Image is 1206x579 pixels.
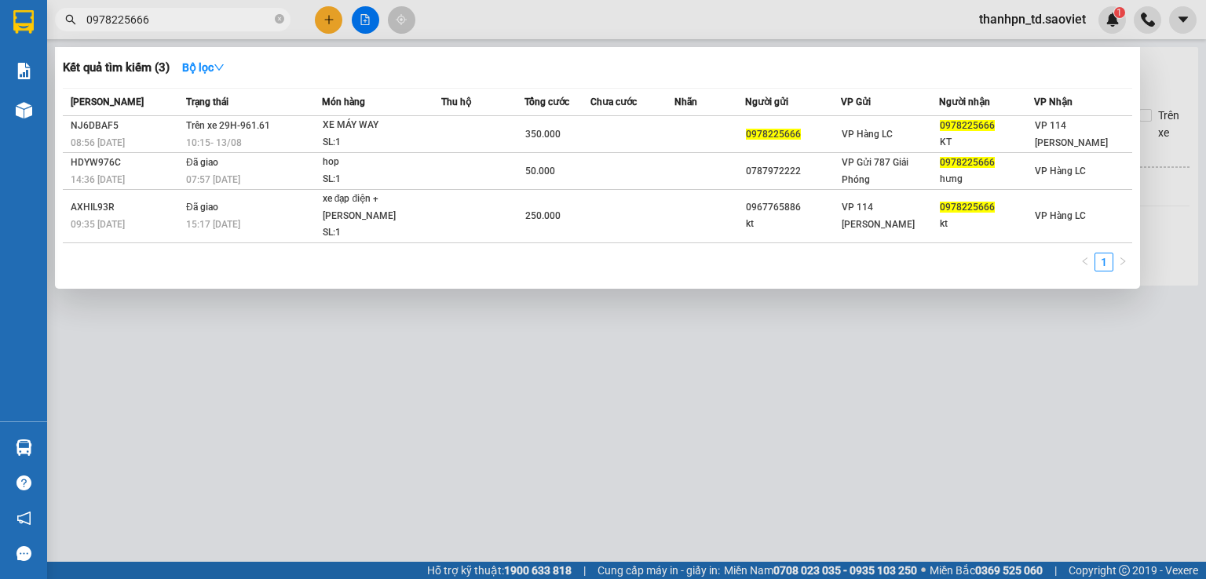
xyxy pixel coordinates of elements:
span: Trạng thái [186,96,228,107]
div: xe đạp điện + [PERSON_NAME] [PERSON_NAME] [PERSON_NAME] [323,191,440,224]
div: 0967765886 [746,199,840,216]
span: 0978225666 [940,120,995,131]
button: Bộ lọcdown [170,55,237,80]
span: 10:15 - 13/08 [186,137,242,148]
div: AXHIL93R [71,199,181,216]
span: Thu hộ [441,96,471,107]
img: warehouse-icon [16,102,32,118]
span: message [16,546,31,561]
span: VP Nhận [1034,96,1073,107]
span: VP 114 [PERSON_NAME] [1035,120,1108,148]
li: Previous Page [1076,253,1095,271]
span: 0978225666 [940,157,995,168]
span: 09:35 [DATE] [71,219,125,230]
span: VP Hàng LC [842,129,893,140]
span: VP Gửi [841,96,871,107]
div: SL: 1 [323,134,440,151]
span: Nhãn [674,96,697,107]
span: 350.000 [525,129,561,140]
span: 0978225666 [940,202,995,213]
span: left [1080,257,1090,266]
span: question-circle [16,475,31,490]
span: 14:36 [DATE] [71,174,125,185]
div: SL: 1 [323,224,440,242]
strong: Bộ lọc [182,61,225,74]
span: VP Hàng LC [1035,210,1086,221]
div: kt [940,216,1034,232]
div: hop [323,154,440,171]
span: search [65,14,76,25]
span: right [1118,257,1127,266]
span: notification [16,511,31,526]
span: VP Gửi 787 Giải Phóng [842,157,908,185]
div: kt [746,216,840,232]
div: NJ6DBAF5 [71,118,181,134]
span: [PERSON_NAME] [71,96,144,107]
span: 250.000 [525,210,561,221]
img: solution-icon [16,63,32,79]
span: 07:57 [DATE] [186,174,240,185]
img: logo-vxr [13,10,34,34]
input: Tìm tên, số ĐT hoặc mã đơn [86,11,272,28]
span: 0978225666 [746,129,801,140]
span: Trên xe 29H-961.61 [186,120,270,131]
div: HDYW976C [71,155,181,171]
div: XE MÁY WAY [323,117,440,134]
li: 1 [1095,253,1113,271]
span: Người nhận [939,96,990,107]
div: hưng [940,171,1034,188]
div: 0787972222 [746,163,840,180]
span: Đã giao [186,157,218,168]
h3: Kết quả tìm kiếm ( 3 ) [63,60,170,76]
button: right [1113,253,1132,271]
div: SL: 1 [323,171,440,188]
div: KT [940,134,1034,151]
img: warehouse-icon [16,439,32,456]
span: Tổng cước [524,96,569,107]
span: Đã giao [186,202,218,213]
span: 50.000 [525,166,555,177]
span: close-circle [275,13,284,27]
span: VP Hàng LC [1035,166,1086,177]
span: 08:56 [DATE] [71,137,125,148]
span: Chưa cước [590,96,637,107]
span: 15:17 [DATE] [186,219,240,230]
span: Món hàng [322,96,365,107]
span: Người gửi [745,96,788,107]
li: Next Page [1113,253,1132,271]
a: 1 [1095,253,1113,271]
span: down [214,62,225,73]
span: close-circle [275,14,284,24]
button: left [1076,253,1095,271]
span: VP 114 [PERSON_NAME] [842,202,915,230]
